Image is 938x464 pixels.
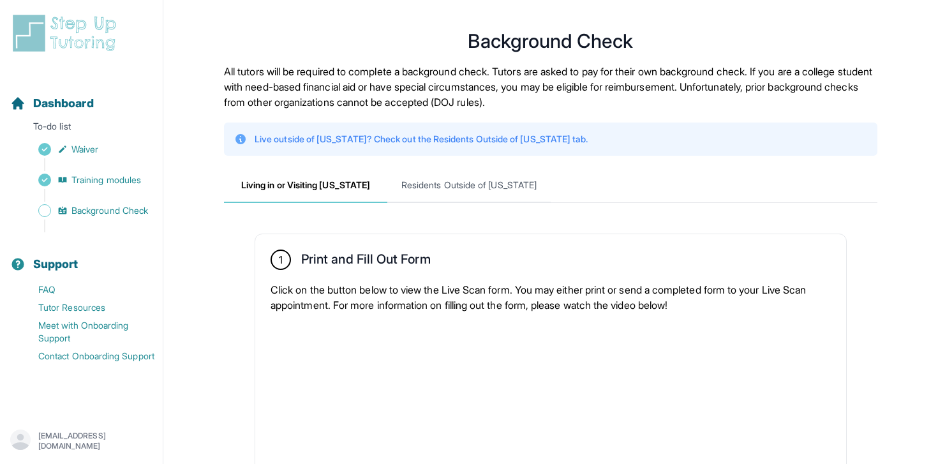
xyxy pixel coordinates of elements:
p: To-do list [5,120,158,138]
a: FAQ [10,281,163,299]
p: All tutors will be required to complete a background check. Tutors are asked to pay for their own... [224,64,877,110]
p: Click on the button below to view the Live Scan form. You may either print or send a completed fo... [271,282,831,313]
a: Dashboard [10,94,94,112]
button: Support [5,235,158,278]
span: Living in or Visiting [US_STATE] [224,168,387,203]
a: Background Check [10,202,163,220]
p: [EMAIL_ADDRESS][DOMAIN_NAME] [38,431,153,451]
span: 1 [279,252,283,267]
a: Waiver [10,140,163,158]
a: Meet with Onboarding Support [10,317,163,347]
nav: Tabs [224,168,877,203]
h1: Background Check [224,33,877,49]
a: Contact Onboarding Support [10,347,163,365]
h2: Print and Fill Out Form [301,251,431,272]
span: Support [33,255,78,273]
img: logo [10,13,124,54]
span: Dashboard [33,94,94,112]
span: Training modules [71,174,141,186]
button: [EMAIL_ADDRESS][DOMAIN_NAME] [10,430,153,453]
span: Residents Outside of [US_STATE] [387,168,551,203]
span: Waiver [71,143,98,156]
p: Live outside of [US_STATE]? Check out the Residents Outside of [US_STATE] tab. [255,133,588,146]
button: Dashboard [5,74,158,117]
a: Tutor Resources [10,299,163,317]
a: Training modules [10,171,163,189]
span: Background Check [71,204,148,217]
